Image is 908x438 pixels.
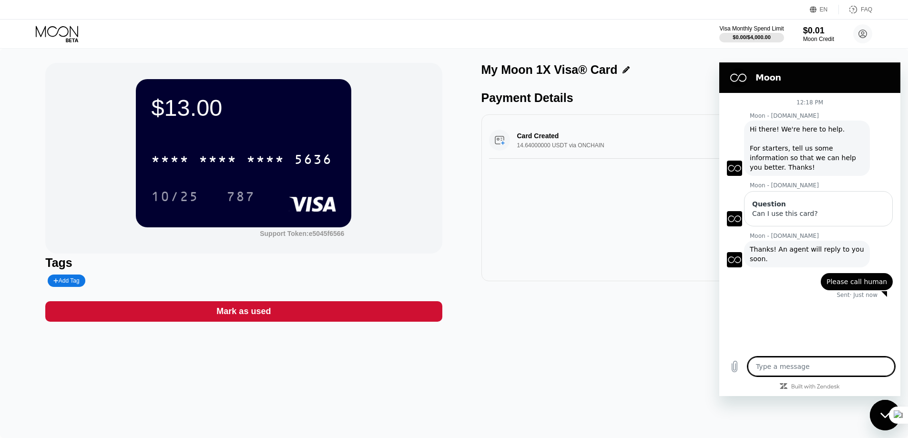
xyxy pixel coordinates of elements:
[481,63,618,77] div: My Moon 1X Visa® Card
[810,5,839,14] div: EN
[294,153,332,168] div: 5636
[733,34,771,40] div: $0.00 / $4,000.00
[260,230,344,237] div: Support Token:e5045f6566
[151,190,199,205] div: 10/25
[719,25,784,42] div: Visa Monthly Spend Limit$0.00/$4,000.00
[144,184,206,208] div: 10/25
[219,184,262,208] div: 787
[861,6,872,13] div: FAQ
[45,301,442,322] div: Mark as used
[481,91,878,105] div: Payment Details
[719,62,900,396] iframe: Messaging window
[151,94,336,121] div: $13.00
[226,190,255,205] div: 787
[803,26,834,36] div: $0.01
[803,36,834,42] div: Moon Credit
[820,6,828,13] div: EN
[48,275,85,287] div: Add Tag
[45,256,442,270] div: Tags
[216,306,271,317] div: Mark as used
[870,400,900,430] iframe: Button to launch messaging window, conversation in progress
[53,277,79,284] div: Add Tag
[719,25,784,32] div: Visa Monthly Spend Limit
[260,230,344,237] div: Support Token: e5045f6566
[803,26,834,42] div: $0.01Moon Credit
[839,5,872,14] div: FAQ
